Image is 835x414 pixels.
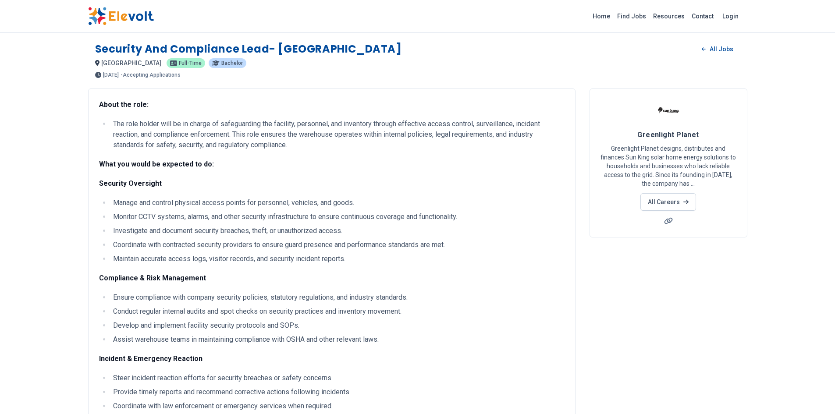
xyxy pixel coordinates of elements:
span: [GEOGRAPHIC_DATA] [101,60,161,67]
span: Greenlight Planet [637,131,699,139]
span: [DATE] [103,72,119,78]
a: Contact [688,9,717,23]
li: Provide timely reports and recommend corrective actions following incidents. [110,387,565,397]
a: Resources [650,9,688,23]
strong: Incident & Emergency Reaction [99,354,203,363]
a: Login [717,7,744,25]
li: Monitor CCTV systems, alarms, and other security infrastructure to ensure continuous coverage and... [110,212,565,222]
li: Maintain accurate access logs, visitor records, and security incident reports. [110,254,565,264]
span: Full-time [179,60,202,66]
iframe: Advertisement [590,248,747,371]
img: Greenlight Planet [657,99,679,121]
li: Manage and control physical access points for personnel, vehicles, and goods. [110,198,565,208]
li: Steer incident reaction efforts for security breaches or safety concerns. [110,373,565,383]
p: Greenlight Planet designs, distributes and finances Sun King solar home energy solutions to house... [600,144,736,188]
li: Coordinate with contracted security providers to ensure guard presence and performance standards ... [110,240,565,250]
img: Elevolt [88,7,154,25]
a: Find Jobs [614,9,650,23]
p: - Accepting Applications [121,72,181,78]
li: Coordinate with law enforcement or emergency services when required. [110,401,565,411]
strong: Security Oversight [99,179,162,188]
h1: Security and Compliance Lead- [GEOGRAPHIC_DATA] [95,42,402,56]
a: All Jobs [695,42,740,56]
li: Assist warehouse teams in maintaining compliance with OSHA and other relevant laws. [110,334,565,345]
li: Investigate and document security breaches, theft, or unauthorized access. [110,226,565,236]
strong: About the role: [99,100,149,109]
strong: What you would be expected to do: [99,160,214,168]
li: The role holder will be in charge of safeguarding the facility, personnel, and inventory through ... [110,119,565,150]
li: Ensure compliance with company security policies, statutory regulations, and industry standards. [110,292,565,303]
strong: Compliance & Risk Management [99,274,206,282]
li: Develop and implement facility security protocols and SOPs. [110,320,565,331]
span: Bachelor [221,60,243,66]
a: All Careers [640,193,696,211]
li: Conduct regular internal audits and spot checks on security practices and inventory movement. [110,306,565,317]
a: Home [589,9,614,23]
